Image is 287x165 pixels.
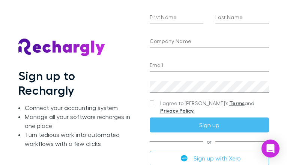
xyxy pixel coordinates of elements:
[160,107,194,114] a: Privacy Policy.
[181,155,188,162] img: Xero's logo
[261,140,279,158] div: Open Intercom Messenger
[18,39,105,56] img: Rechargly's Logo
[25,112,134,130] li: Manage all your software recharges in one place
[18,68,135,97] h1: Sign up to Rechargly
[25,130,134,148] li: Turn tedious work into automated workflows with a few clicks
[25,103,134,112] li: Connect your accounting system
[229,100,245,106] a: Terms
[160,100,269,114] span: I agree to [PERSON_NAME]’s and
[150,117,269,132] button: Sign up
